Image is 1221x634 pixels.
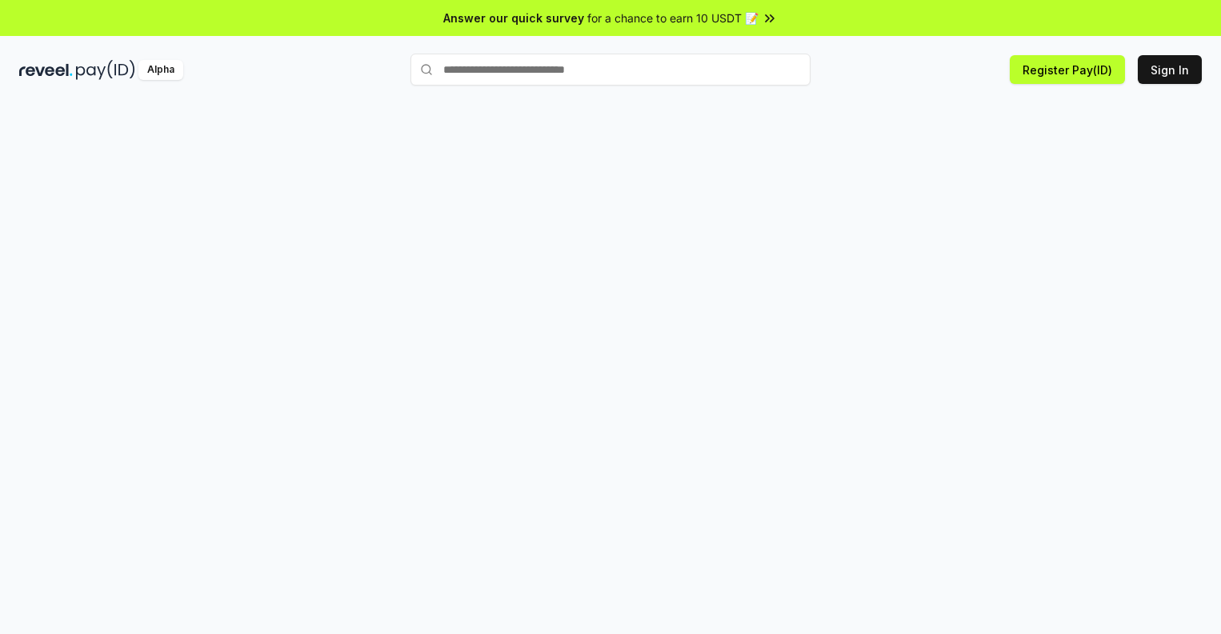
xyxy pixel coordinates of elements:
[76,60,135,80] img: pay_id
[1138,55,1202,84] button: Sign In
[587,10,759,26] span: for a chance to earn 10 USDT 📝
[443,10,584,26] span: Answer our quick survey
[19,60,73,80] img: reveel_dark
[1010,55,1125,84] button: Register Pay(ID)
[138,60,183,80] div: Alpha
